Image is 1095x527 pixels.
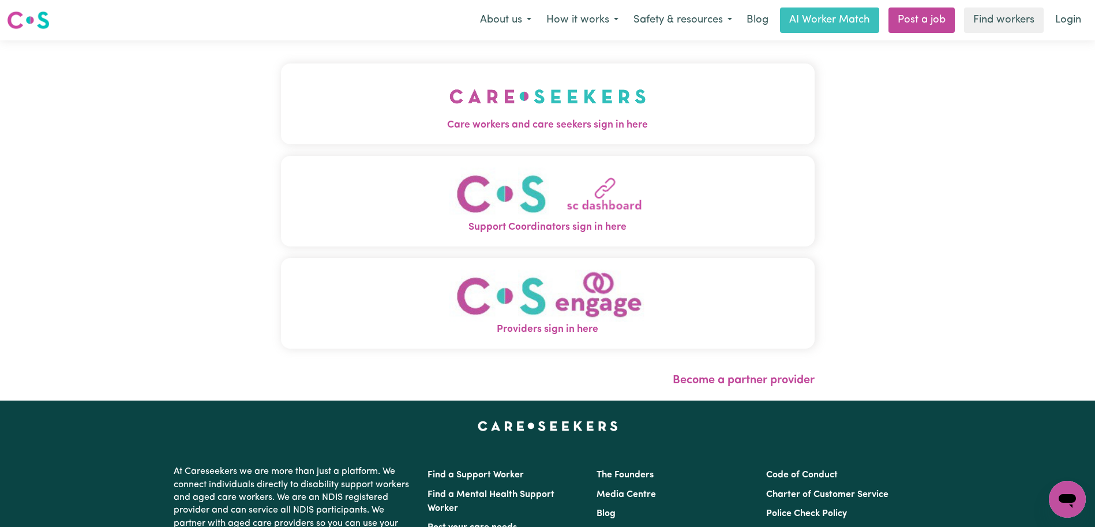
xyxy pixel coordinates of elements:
button: Safety & resources [626,8,740,32]
button: About us [472,8,539,32]
a: Find a Mental Health Support Worker [427,490,554,513]
span: Providers sign in here [281,322,815,337]
a: Code of Conduct [766,470,838,480]
a: Careseekers home page [478,421,618,431]
a: Post a job [888,8,955,33]
a: Blog [597,509,616,518]
button: Care workers and care seekers sign in here [281,63,815,144]
span: Care workers and care seekers sign in here [281,118,815,133]
img: Careseekers logo [7,10,50,31]
a: Careseekers logo [7,7,50,33]
a: AI Worker Match [780,8,879,33]
a: Find workers [964,8,1044,33]
a: Media Centre [597,490,656,499]
a: Blog [740,8,775,33]
button: How it works [539,8,626,32]
a: Become a partner provider [673,375,815,386]
button: Providers sign in here [281,258,815,349]
a: The Founders [597,470,654,480]
button: Support Coordinators sign in here [281,156,815,246]
iframe: Button to launch messaging window [1049,481,1086,518]
span: Support Coordinators sign in here [281,220,815,235]
a: Find a Support Worker [427,470,524,480]
a: Charter of Customer Service [766,490,888,499]
a: Login [1048,8,1088,33]
a: Police Check Policy [766,509,847,518]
